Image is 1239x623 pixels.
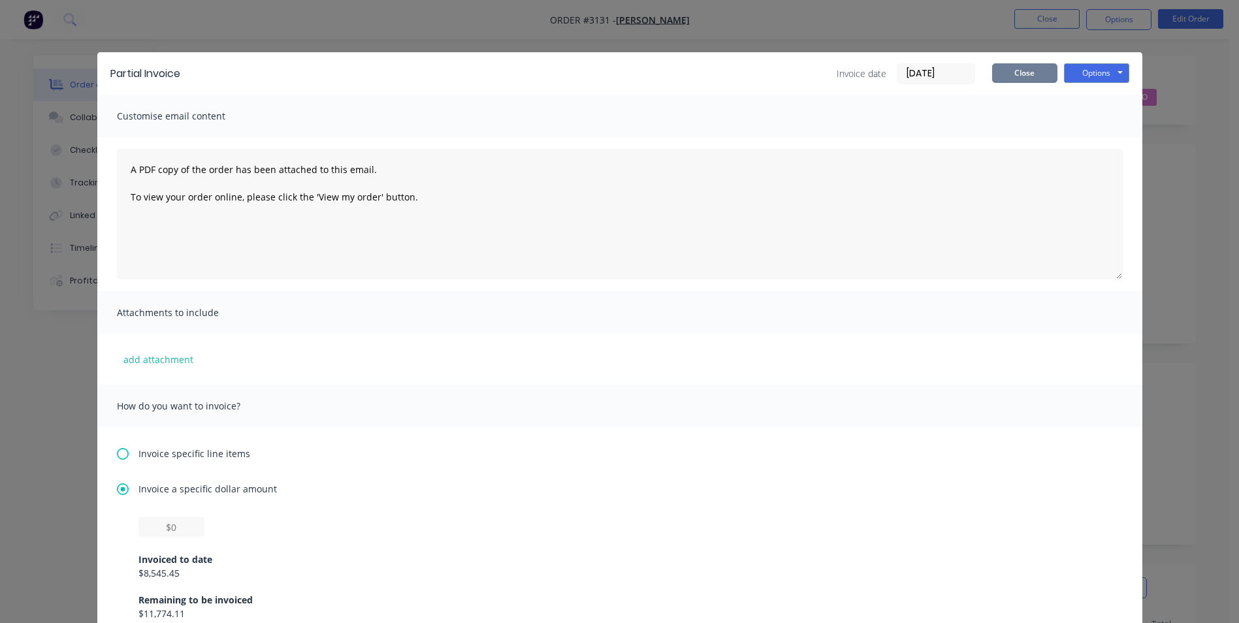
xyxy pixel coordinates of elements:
[138,482,277,496] span: Invoice a specific dollar amount
[110,66,180,82] div: Partial Invoice
[138,607,1101,620] div: $11,774.11
[138,593,1101,607] div: Remaining to be invoiced
[117,397,261,415] span: How do you want to invoice?
[837,67,886,80] span: Invoice date
[138,517,204,537] input: $0
[117,149,1123,280] textarea: A PDF copy of the order has been attached to this email. To view your order online, please click ...
[138,447,250,460] span: Invoice specific line items
[138,552,1101,566] div: Invoiced to date
[1064,63,1129,83] button: Options
[117,304,261,322] span: Attachments to include
[138,566,1101,580] div: $8,545.45
[117,349,200,369] button: add attachment
[117,107,261,125] span: Customise email content
[992,63,1057,83] button: Close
